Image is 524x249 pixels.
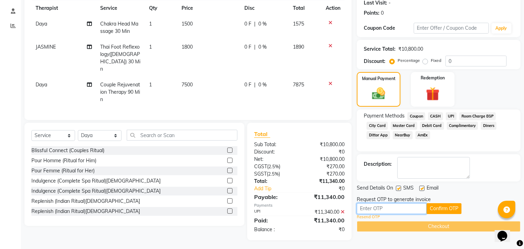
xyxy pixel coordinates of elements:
[422,85,444,102] img: _gift.svg
[459,112,496,120] span: Room Charge EGP
[447,122,478,130] span: Complimentary
[268,164,279,169] span: 2.5%
[364,45,396,53] div: Service Total:
[427,184,438,193] span: Email
[258,20,267,28] span: 0 %
[127,130,237,141] input: Search or Scan
[182,81,193,88] span: 7500
[398,45,423,53] div: ₹10,800.00
[254,81,256,88] span: |
[249,141,300,148] div: Sub Total:
[249,226,300,233] div: Balance :
[249,170,300,178] div: ( )
[244,43,251,51] span: 0 F
[300,163,350,170] div: ₹270.00
[254,130,270,138] span: Total
[258,43,267,51] span: 0 %
[364,161,392,168] div: Description:
[182,44,193,50] span: 1800
[362,76,396,82] label: Manual Payment
[403,184,414,193] span: SMS
[300,141,350,148] div: ₹10,800.00
[308,185,350,192] div: ₹0
[244,20,251,28] span: 0 F
[300,148,350,156] div: ₹0
[100,81,140,102] span: Couple Rejuvenation Therapy 90 Min
[415,131,430,139] span: AmEx
[393,131,413,139] span: NearBuy
[446,112,457,120] span: UPI
[367,122,388,130] span: City Card
[249,148,300,156] div: Discount:
[254,171,267,177] span: SGST
[254,43,256,51] span: |
[149,44,152,50] span: 1
[300,193,350,201] div: ₹11,340.00
[407,112,425,120] span: Coupon
[391,122,417,130] span: Master Card
[182,21,193,27] span: 1500
[31,147,104,154] div: Blissful Connect (Couples Ritual)
[145,0,177,16] th: Qty
[357,203,427,214] input: Enter OTP
[240,0,288,16] th: Disc
[300,226,350,233] div: ₹0
[300,208,350,216] div: ₹11,340.00
[31,187,161,195] div: Indulgence (Complete Spa Ritual)[DEMOGRAPHIC_DATA]
[421,75,445,81] label: Redemption
[357,196,431,203] div: Request OTP to generate invoice
[177,0,241,16] th: Price
[495,221,517,242] iframe: chat widget
[481,122,496,130] span: Diners
[300,170,350,178] div: ₹270.00
[357,184,393,193] span: Send Details On
[244,81,251,88] span: 0 F
[254,202,345,208] div: Payments
[427,203,462,214] button: Confirm OTP
[431,57,441,64] label: Fixed
[31,167,95,175] div: Pour Femme (Ritual for Her)
[36,81,47,88] span: Daya
[258,81,267,88] span: 0 %
[289,0,322,16] th: Total
[268,171,279,177] span: 2.5%
[300,156,350,163] div: ₹10,800.00
[322,0,345,16] th: Action
[414,23,488,34] input: Enter Offer / Coupon Code
[420,122,444,130] span: Debit Card
[293,21,304,27] span: 1575
[249,156,300,163] div: Net:
[249,208,300,216] div: UPI
[31,0,96,16] th: Therapist
[249,193,300,201] div: Payable:
[364,112,405,120] span: Payment Methods
[300,178,350,185] div: ₹11,340.00
[254,163,267,170] span: CGST
[31,157,96,164] div: Pour Homme (Ritual for Him)
[364,24,414,32] div: Coupon Code
[300,216,350,225] div: ₹11,340.00
[357,214,380,220] a: Resend OTP
[254,20,256,28] span: |
[368,86,389,101] img: _cash.svg
[36,21,47,27] span: Daya
[149,81,152,88] span: 1
[364,58,385,65] div: Discount:
[100,44,140,72] span: Thai Foot Reflexology([DEMOGRAPHIC_DATA]) 30 Min
[31,208,140,215] div: Replenish (Indian Ritual)[DEMOGRAPHIC_DATA]
[249,163,300,170] div: ( )
[31,177,161,185] div: Indulgence (Complete Spa Ritual)[DEMOGRAPHIC_DATA]
[293,81,304,88] span: 7875
[364,9,379,17] div: Points:
[428,112,443,120] span: CASH
[367,131,390,139] span: Dittor App
[96,0,145,16] th: Service
[31,198,140,205] div: Replenish (Indian Ritual)[DEMOGRAPHIC_DATA]
[492,23,511,34] button: Apply
[381,9,384,17] div: 0
[249,185,308,192] a: Add Tip
[249,216,300,225] div: Paid:
[398,57,420,64] label: Percentage
[149,21,152,27] span: 1
[36,44,56,50] span: JASMINE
